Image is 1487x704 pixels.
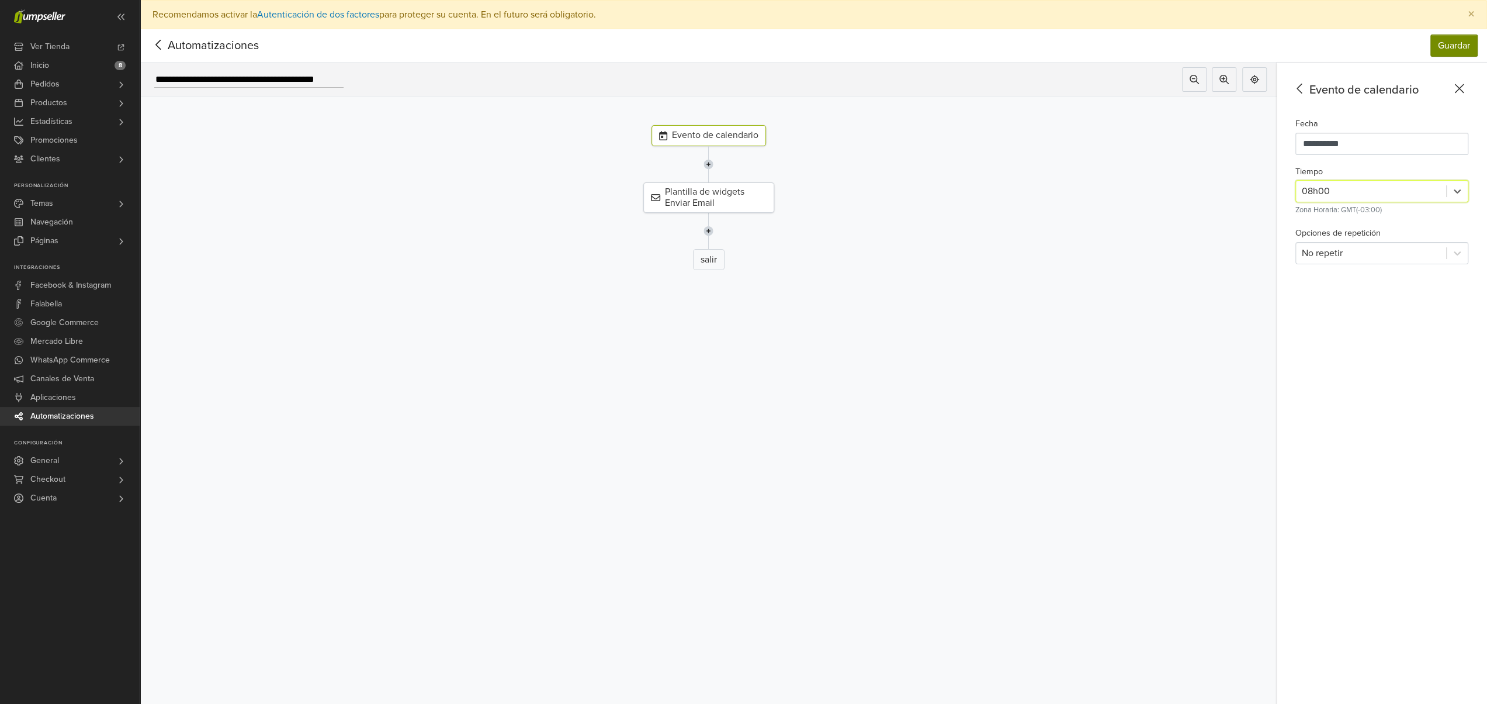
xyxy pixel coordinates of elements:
[1295,227,1381,240] label: Opciones de repetición
[30,332,83,351] span: Mercado Libre
[115,61,126,70] span: 8
[1295,205,1382,215] small: Zona Horaria: GMT(-03:00)
[1468,6,1475,23] span: ×
[30,213,73,232] span: Navegación
[1456,1,1486,29] button: Close
[30,56,49,75] span: Inicio
[30,370,94,388] span: Canales de Venta
[30,407,94,426] span: Automatizaciones
[30,150,60,168] span: Clientes
[703,146,713,182] img: line-7960e5f4d2b50ad2986e.svg
[1295,165,1323,178] label: Tiempo
[14,264,140,271] p: Integraciones
[30,194,53,213] span: Temas
[257,9,379,20] a: Autenticación de dos factores
[703,213,713,249] img: line-7960e5f4d2b50ad2986e.svg
[30,489,57,508] span: Cuenta
[14,182,140,189] p: Personalización
[30,276,111,295] span: Facebook & Instagram
[1430,34,1478,57] button: Guardar
[30,295,62,313] span: Falabella
[30,37,70,56] span: Ver Tienda
[30,313,99,332] span: Google Commerce
[30,232,58,250] span: Páginas
[30,470,65,489] span: Checkout
[30,94,67,112] span: Productos
[14,440,140,447] p: Configuración
[30,75,60,94] span: Pedidos
[30,131,78,150] span: Promociones
[30,112,72,131] span: Estadísticas
[643,182,774,213] div: Plantilla de widgets Enviar Email
[1295,118,1318,130] label: Fecha
[30,388,76,407] span: Aplicaciones
[693,249,725,270] div: salir
[30,351,110,370] span: WhatsApp Commerce
[150,37,241,54] span: Automatizaciones
[30,451,59,470] span: General
[1291,81,1468,99] div: Evento de calendario
[651,125,766,146] div: Evento de calendario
